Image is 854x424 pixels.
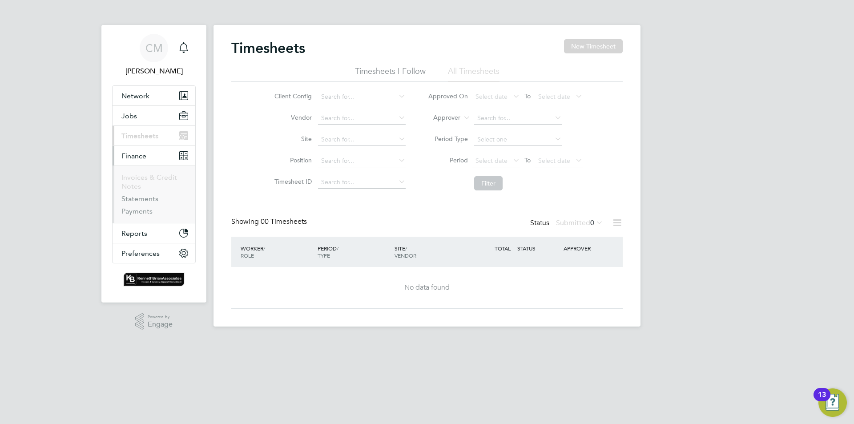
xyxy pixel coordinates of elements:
[272,135,312,143] label: Site
[538,93,570,101] span: Select date
[474,112,562,125] input: Search for...
[495,245,511,252] span: TOTAL
[428,92,468,100] label: Approved On
[231,39,305,57] h2: Timesheets
[135,313,173,330] a: Powered byEngage
[113,106,195,125] button: Jobs
[561,240,608,256] div: APPROVER
[121,152,146,160] span: Finance
[337,245,338,252] span: /
[355,66,426,82] li: Timesheets I Follow
[318,133,406,146] input: Search for...
[148,321,173,328] span: Engage
[530,217,605,230] div: Status
[112,272,196,287] a: Go to home page
[238,240,315,263] div: WORKER
[113,86,195,105] button: Network
[121,173,177,190] a: Invoices & Credit Notes
[272,113,312,121] label: Vendor
[522,154,533,166] span: To
[145,42,163,54] span: CM
[395,252,416,259] span: VENDOR
[112,66,196,77] span: Conor Mustoe
[590,218,594,227] span: 0
[556,218,603,227] label: Submitted
[121,194,158,203] a: Statements
[240,283,614,292] div: No data found
[272,156,312,164] label: Position
[113,166,195,223] div: Finance
[474,133,562,146] input: Select one
[428,156,468,164] label: Period
[818,395,826,406] div: 13
[101,25,206,303] nav: Main navigation
[113,223,195,243] button: Reports
[272,92,312,100] label: Client Config
[538,157,570,165] span: Select date
[261,217,307,226] span: 00 Timesheets
[405,245,407,252] span: /
[121,112,137,120] span: Jobs
[121,207,153,215] a: Payments
[123,272,185,287] img: kennethbrian-logo-retina.png
[121,249,160,258] span: Preferences
[318,91,406,103] input: Search for...
[318,252,330,259] span: TYPE
[121,92,149,100] span: Network
[448,66,500,82] li: All Timesheets
[148,313,173,321] span: Powered by
[474,176,503,190] button: Filter
[112,34,196,77] a: CM[PERSON_NAME]
[231,217,309,226] div: Showing
[318,112,406,125] input: Search for...
[515,240,561,256] div: STATUS
[318,155,406,167] input: Search for...
[564,39,623,53] button: New Timesheet
[113,126,195,145] button: Timesheets
[475,93,508,101] span: Select date
[420,113,460,122] label: Approver
[241,252,254,259] span: ROLE
[318,176,406,189] input: Search for...
[121,229,147,238] span: Reports
[428,135,468,143] label: Period Type
[272,178,312,186] label: Timesheet ID
[392,240,469,263] div: SITE
[315,240,392,263] div: PERIOD
[263,245,265,252] span: /
[475,157,508,165] span: Select date
[113,146,195,166] button: Finance
[121,132,158,140] span: Timesheets
[818,388,847,417] button: Open Resource Center, 13 new notifications
[522,90,533,102] span: To
[113,243,195,263] button: Preferences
